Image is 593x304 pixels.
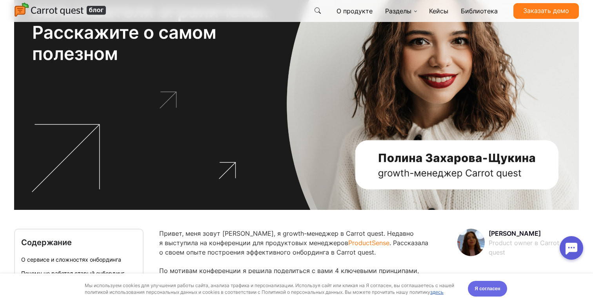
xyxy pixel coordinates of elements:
[382,3,420,19] a: Разделы
[489,238,571,257] span: Product owner в Carrot quest
[21,256,121,263] a: О сервисе и сложностях онбординга
[159,266,434,285] p: По мотивам конференции я решила поделиться с вами 4 ключевыми принципами, которые помогли нашей к...
[333,3,376,19] a: О продукте
[159,229,434,257] p: Привет, меня зовут [PERSON_NAME], я growth-менеджер в Carrot quest. Недавно я выступила на конфер...
[458,3,501,19] a: Библиотека
[21,236,136,249] div: Содержание
[489,229,571,238] span: [PERSON_NAME]
[475,11,500,19] span: Я согласен
[426,3,451,19] a: Кейсы
[430,16,444,22] a: здесь
[348,239,389,247] a: ProductSense
[457,229,571,257] a: [PERSON_NAME]Product owner в Carrot quest
[21,270,124,277] a: Почему не работал старый онбординг
[468,7,507,23] button: Я согласен
[85,9,459,22] div: Мы используем cookies для улучшения работы сайта, анализа трафика и персонализации. Используя сай...
[14,2,107,18] img: Carrot quest
[513,3,579,19] a: Заказать демо
[457,229,485,256] img: Полина Захарова-Щукина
